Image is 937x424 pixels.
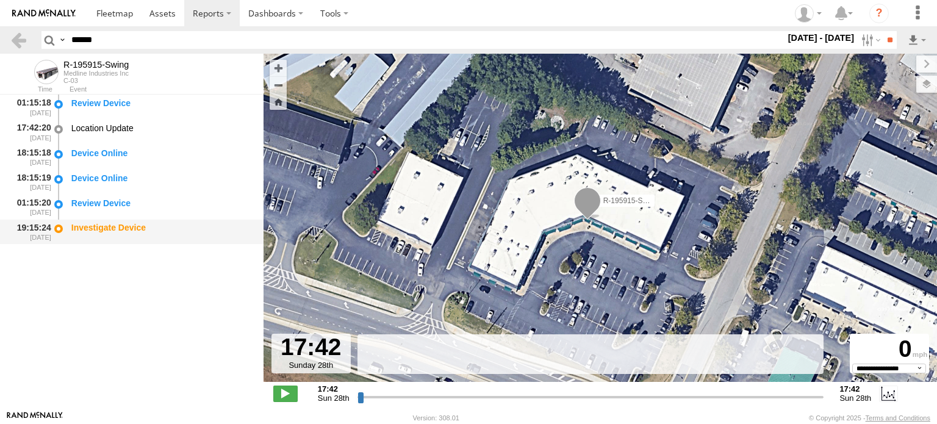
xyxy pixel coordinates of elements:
div: Review Device [71,198,252,209]
div: C-03 [63,77,129,84]
img: rand-logo.svg [12,9,76,18]
span: Sun 28th Sep 2025 [318,393,350,403]
div: Medline Industries Inc [63,70,129,77]
div: 01:15:20 [DATE] [10,196,52,218]
span: R-195915-Swing [603,196,658,205]
div: 18:15:18 [DATE] [10,146,52,168]
i: ? [869,4,889,23]
div: 01:15:18 [DATE] [10,96,52,118]
button: Zoom out [270,76,287,93]
strong: 17:42 [839,384,871,393]
label: Search Query [57,31,67,49]
div: 0 [852,336,927,363]
label: Export results as... [906,31,927,49]
a: Visit our Website [7,412,63,424]
div: Device Online [71,173,252,184]
a: Back to previous Page [10,31,27,49]
div: Version: 308.01 [413,414,459,422]
span: Sun 28th Sep 2025 [839,393,871,403]
div: Event [70,87,264,93]
div: © Copyright 2025 - [809,414,930,422]
div: Idaliz Kaminski [791,4,826,23]
button: Zoom in [270,60,287,76]
div: Review Device [71,98,252,109]
div: Investigate Device [71,222,252,233]
div: Location Update [71,123,252,134]
div: 17:42:20 [DATE] [10,121,52,143]
a: Terms and Conditions [866,414,930,422]
strong: 17:42 [318,384,350,393]
label: Play/Stop [273,386,298,401]
div: Device Online [71,148,252,159]
button: Zoom Home [270,93,287,110]
div: Time [10,87,52,93]
div: 18:15:19 [DATE] [10,171,52,193]
div: 19:15:24 [DATE] [10,221,52,243]
div: R-195915-Swing - View Asset History [63,60,129,70]
label: Search Filter Options [856,31,883,49]
label: [DATE] - [DATE] [786,31,857,45]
